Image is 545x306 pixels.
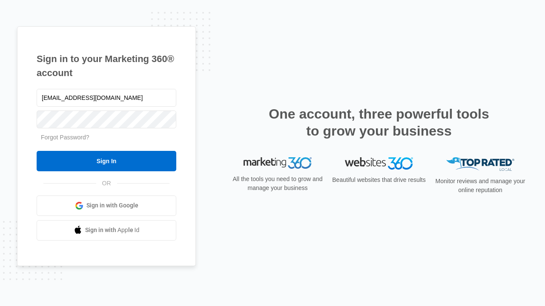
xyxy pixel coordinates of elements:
[37,151,176,171] input: Sign In
[37,195,176,216] a: Sign in with Google
[433,177,528,195] p: Monitor reviews and manage your online reputation
[41,134,89,141] a: Forgot Password?
[86,201,138,210] span: Sign in with Google
[446,157,514,171] img: Top Rated Local
[230,175,325,193] p: All the tools you need to grow and manage your business
[37,52,176,80] h1: Sign in to your Marketing 360® account
[37,220,176,241] a: Sign in with Apple Id
[331,176,427,184] p: Beautiful websites that drive results
[37,89,176,107] input: Email
[244,157,312,169] img: Marketing 360
[266,105,492,139] h2: One account, three powerful tools to grow your business
[96,179,117,188] span: OR
[85,226,140,235] span: Sign in with Apple Id
[345,157,413,170] img: Websites 360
